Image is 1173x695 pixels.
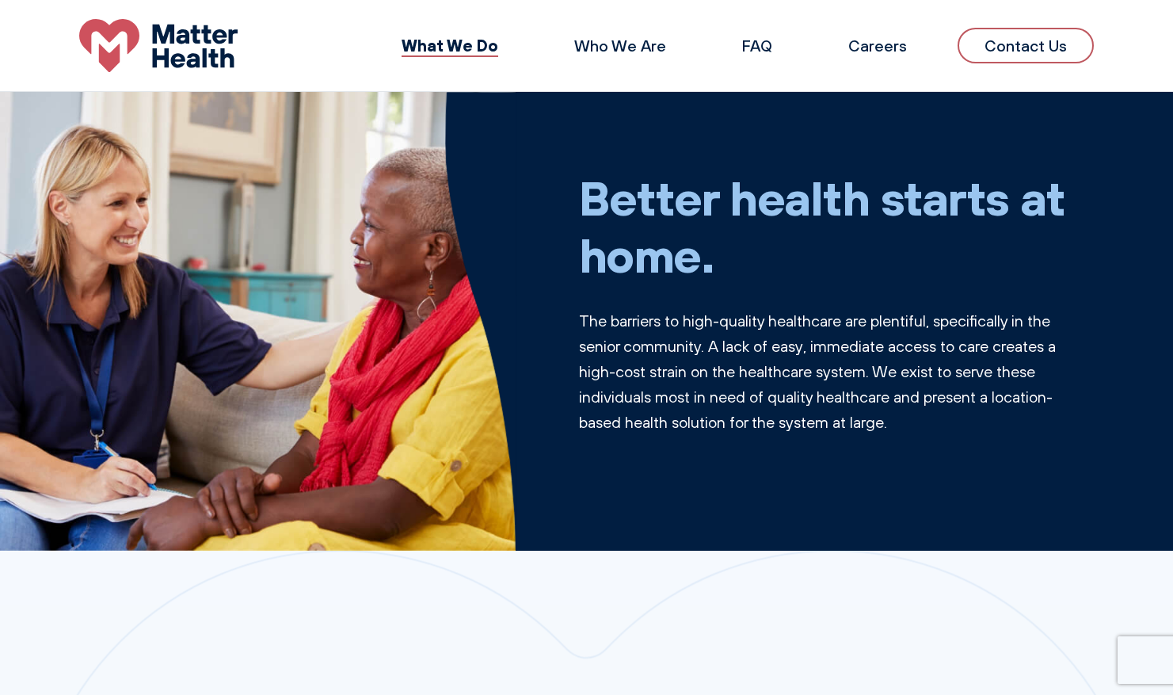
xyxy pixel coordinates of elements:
[579,169,1095,283] h1: Better health starts at home.
[402,35,498,55] a: What We Do
[574,36,666,55] a: Who We Are
[958,28,1094,63] a: Contact Us
[848,36,907,55] a: Careers
[579,308,1095,435] p: The barriers to high-quality healthcare are plentiful, specifically in the senior community. A la...
[742,36,772,55] a: FAQ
